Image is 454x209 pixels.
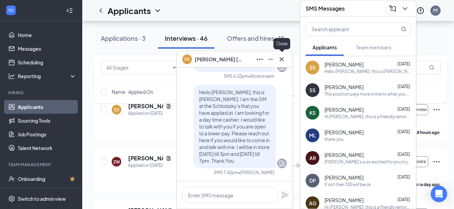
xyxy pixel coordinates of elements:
svg: ChevronDown [154,7,162,15]
div: Hiring [8,90,75,96]
span: Hello [PERSON_NAME], this is [PERSON_NAME]. I am the GM at the Schlotzsky's that you have applied... [199,89,270,164]
span: [DATE] [397,174,410,180]
span: [DATE] [397,107,410,112]
h3: SMS Messages [306,5,345,12]
div: SMS 6:10pm [224,73,248,79]
button: Minimize [265,54,276,65]
span: [DATE] [397,152,410,157]
div: Hi [PERSON_NAME], this is a friendly reminder. Your meeting with [PERSON_NAME]'s for Cashier at #... [324,114,410,120]
div: Switch to admin view [18,195,66,202]
div: if not then 330 will be ok [324,182,371,187]
div: SMS 7:42pm [214,170,238,175]
svg: ComposeMessage [389,4,397,13]
svg: ChevronDown [401,4,409,13]
svg: Collapse [66,7,73,14]
input: Search applicant [306,23,387,36]
button: ChevronDown [400,3,410,14]
span: Applicants [312,44,337,50]
div: Reporting [18,73,77,79]
svg: Document [166,156,171,161]
div: Open Intercom Messenger [431,186,447,202]
span: [PERSON_NAME] [324,197,364,204]
div: Applications · 3 [101,34,146,42]
span: [DATE] [397,61,410,66]
div: KS [309,109,316,116]
button: Cross [276,54,287,65]
button: Ellipses [254,54,265,65]
a: Sourcing Tools [18,114,76,127]
svg: ChevronLeft [97,7,105,15]
a: Applicants [18,100,76,114]
div: Hello [PERSON_NAME], this is [PERSON_NAME]. I am the GM at the Schlotzsky's that you have applied... [324,69,410,74]
button: ComposeMessage [387,3,398,14]
span: [DATE] [397,129,410,134]
svg: WorkstreamLogo [8,7,14,14]
div: Close [273,38,290,49]
div: SS [309,87,316,94]
a: Job Postings [18,127,76,141]
span: [PERSON_NAME] [324,61,364,68]
span: [PERSON_NAME] [324,84,364,90]
div: Offers and hires · 19 [227,34,284,42]
span: [PERSON_NAME] [PERSON_NAME] [195,56,243,63]
a: OnboardingCrown [18,172,76,186]
span: [PERSON_NAME] [324,151,364,158]
span: [PERSON_NAME] [324,106,364,113]
div: thank you [324,136,344,142]
svg: Analysis [8,73,15,79]
b: 18 hours ago [415,130,440,135]
span: Name · Applied On [112,88,153,95]
svg: MagnifyingGlass [429,65,434,70]
span: [DATE] [397,197,410,202]
div: ML [309,132,316,139]
div: ZW [113,159,120,165]
div: This position pays more in line to what you are looking for. [324,91,410,97]
svg: Ellipses [256,55,264,63]
div: AG [309,200,316,207]
span: Team members [356,44,391,50]
a: Home [18,28,76,42]
span: [PERSON_NAME] [324,174,364,181]
span: [DATE] [397,84,410,89]
span: • [PERSON_NAME] [238,170,274,175]
div: [PERSON_NAME]'s is so excited for you to join our team! Do you know anyone else who might be inte... [324,159,410,165]
svg: QuestionInfo [416,7,425,15]
svg: Cross [278,55,286,63]
a: TeamCrown [18,186,76,199]
span: • Workstream [248,73,274,79]
h5: [PERSON_NAME] [128,155,163,162]
a: Messages [18,42,76,56]
a: Scheduling [18,56,76,69]
div: PF [433,8,438,13]
svg: Minimize [267,55,275,63]
svg: Settings [8,195,15,202]
svg: MagnifyingGlass [401,26,406,32]
input: All Stages [107,64,169,71]
span: [PERSON_NAME] [324,129,364,136]
svg: ChevronDown [172,65,177,70]
h1: Applicants [108,5,151,16]
div: Interviews · 46 [165,34,208,42]
div: Applied on [DATE] [128,162,171,169]
div: SS [309,64,316,71]
svg: Company [278,159,286,168]
svg: Plane [281,191,289,199]
div: AR [309,155,316,161]
div: DP [309,177,316,184]
a: Talent Network [18,141,76,155]
b: a day ago [420,182,440,187]
div: Team Management [8,162,75,168]
svg: Ellipses [432,158,441,166]
div: Applied on [DATE] [128,110,171,117]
